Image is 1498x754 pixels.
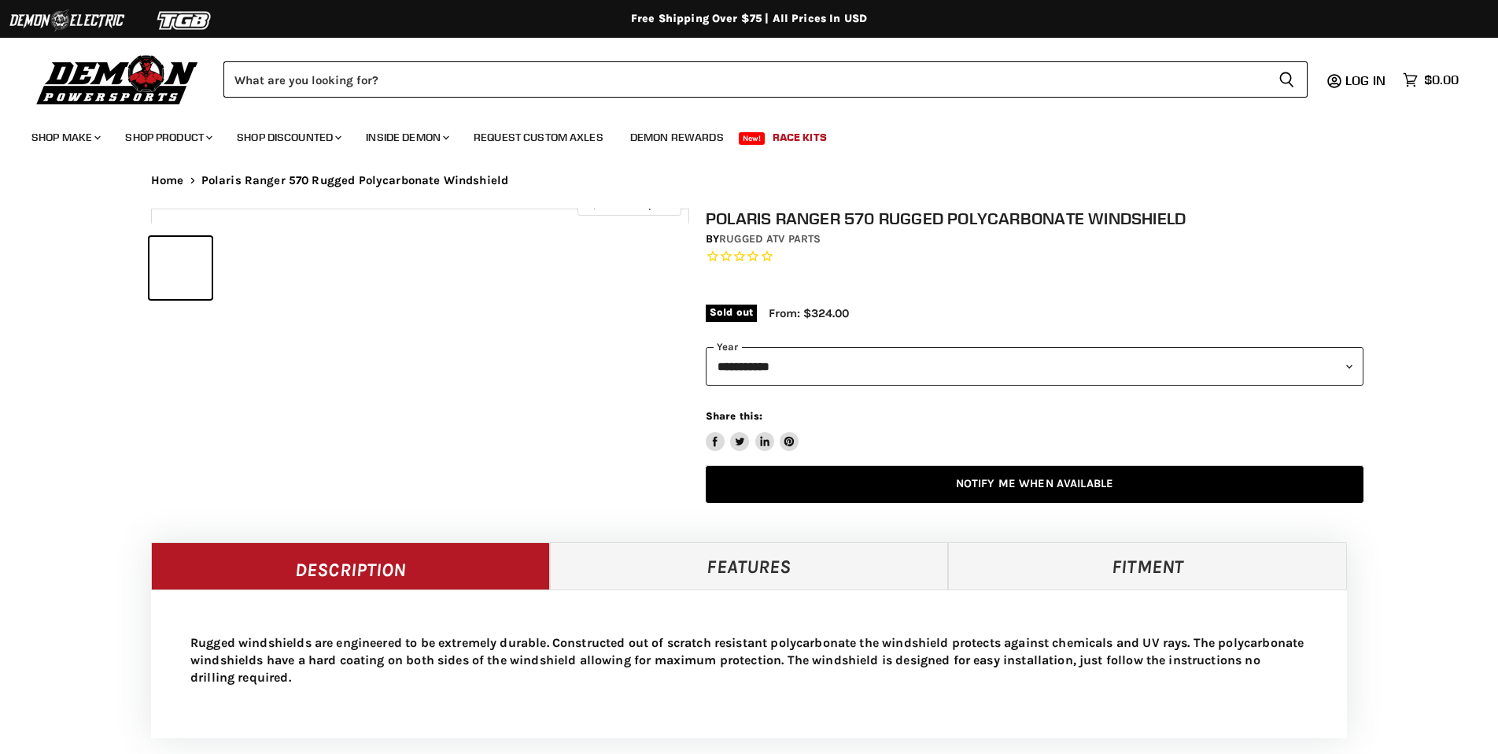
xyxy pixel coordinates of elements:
[706,249,1363,265] span: Rated 0.0 out of 5 stars 0 reviews
[151,174,184,187] a: Home
[149,237,212,299] button: IMAGE thumbnail
[706,347,1363,386] select: year
[719,232,821,246] a: Rugged ATV Parts
[585,198,673,210] span: Click to expand
[1266,61,1308,98] button: Search
[20,115,1455,153] ul: Main menu
[225,121,351,153] a: Shop Discounted
[706,209,1363,228] h1: Polaris Ranger 570 Rugged Polycarbonate Windshield
[769,306,849,320] span: From: $324.00
[8,6,126,35] img: Demon Electric Logo 2
[706,466,1363,503] a: Notify Me When Available
[706,409,799,451] aside: Share this:
[31,51,204,107] img: Demon Powersports
[706,231,1363,248] div: by
[1424,72,1459,87] span: $0.00
[151,542,550,590] a: Description
[739,132,766,145] span: New!
[706,410,762,422] span: Share this:
[223,61,1266,98] input: Search
[223,61,1308,98] form: Product
[1338,73,1395,87] a: Log in
[126,6,244,35] img: TGB Logo 2
[201,174,509,187] span: Polaris Ranger 570 Rugged Polycarbonate Windshield
[113,121,222,153] a: Shop Product
[20,121,110,153] a: Shop Make
[948,542,1347,590] a: Fitment
[761,121,839,153] a: Race Kits
[1345,72,1385,88] span: Log in
[190,634,1308,686] p: Rugged windshields are engineered to be extremely durable. Constructed out of scratch resistant p...
[706,305,757,322] span: Sold out
[354,121,459,153] a: Inside Demon
[550,542,949,590] a: Features
[120,12,1378,26] div: Free Shipping Over $75 | All Prices In USD
[120,174,1378,187] nav: Breadcrumbs
[618,121,736,153] a: Demon Rewards
[1395,68,1467,91] a: $0.00
[462,121,615,153] a: Request Custom Axles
